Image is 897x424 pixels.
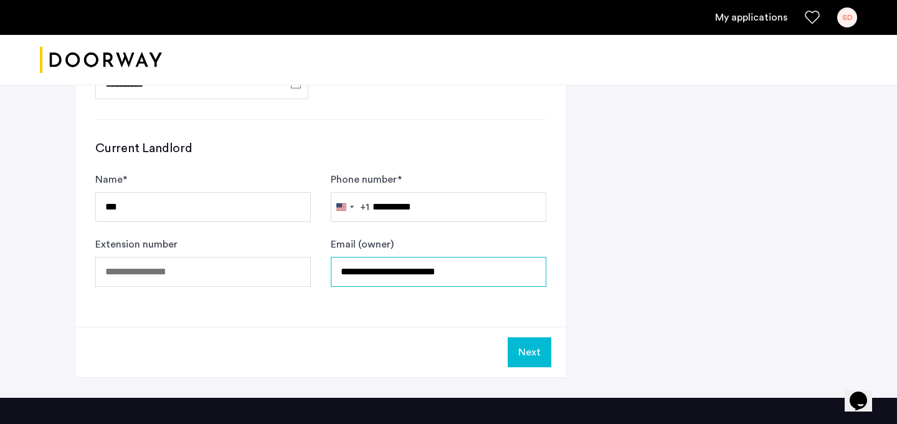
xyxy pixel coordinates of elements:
[845,374,885,412] iframe: chat widget
[40,37,162,84] img: logo
[331,237,394,252] label: Email (owner)
[331,193,369,221] button: Selected country
[95,172,127,187] label: Name *
[837,7,857,27] div: SD
[95,140,546,157] h3: Current Landlord
[331,172,402,187] label: Phone number *
[508,337,551,367] button: Next
[40,37,162,84] a: Cazamio logo
[360,200,369,214] div: +1
[288,76,303,91] button: Open calendar
[805,10,820,25] a: Favorites
[95,237,178,252] label: Extension number
[715,10,787,25] a: My application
